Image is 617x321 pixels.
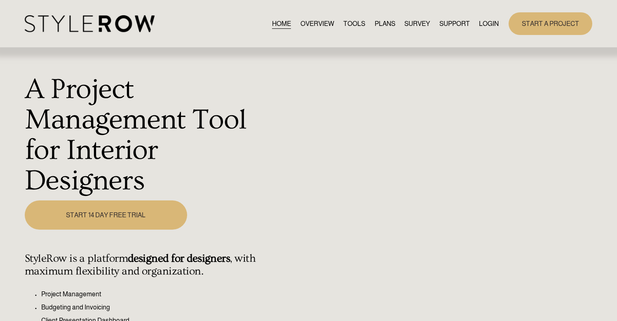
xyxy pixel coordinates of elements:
a: TOOLS [343,18,365,29]
p: Project Management [41,289,258,299]
a: START 14 DAY FREE TRIAL [25,200,187,229]
a: SURVEY [404,18,430,29]
a: PLANS [375,18,395,29]
strong: designed for designers [128,252,230,265]
h4: StyleRow is a platform , with maximum flexibility and organization. [25,252,258,278]
span: SUPPORT [439,19,470,29]
a: HOME [272,18,291,29]
h1: A Project Management Tool for Interior Designers [25,74,258,196]
a: START A PROJECT [509,12,592,35]
a: OVERVIEW [300,18,334,29]
img: StyleRow [25,15,155,32]
p: Budgeting and Invoicing [41,302,258,312]
a: LOGIN [479,18,499,29]
a: folder dropdown [439,18,470,29]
